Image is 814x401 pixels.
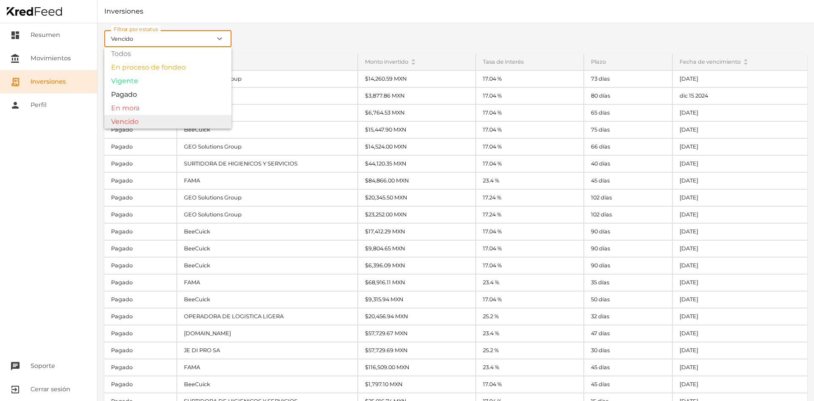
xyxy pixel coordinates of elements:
[177,88,357,104] div: BeeCuick
[584,88,672,104] div: 80 días
[476,359,583,376] div: 23.4 %
[476,308,583,325] div: 25.2 %
[10,384,20,395] i: exit_to_app
[358,122,475,138] div: $15,447.90 MXN
[476,88,583,104] div: 17.04 %
[673,71,807,87] div: [DATE]
[358,342,475,359] div: $57,729.69 MXN
[177,325,357,342] div: [DOMAIN_NAME]
[10,100,20,110] i: person
[476,292,583,308] div: 17.04 %
[7,7,62,16] img: Home
[476,325,583,342] div: 23.4 %
[673,241,807,257] div: [DATE]
[673,156,807,172] div: [DATE]
[584,173,672,189] div: 45 días
[476,241,583,257] div: 17.04 %
[104,122,176,138] div: Pagado
[104,190,176,206] div: Pagado
[476,342,583,359] div: 25.2 %
[104,342,176,359] div: Pagado
[584,105,672,121] div: 65 días
[358,325,475,342] div: $57,729.67 MXN
[584,258,672,274] div: 90 días
[104,308,176,325] div: Pagado
[673,105,807,121] div: [DATE]
[673,325,807,342] div: [DATE]
[476,173,583,189] div: 23.4 %
[104,173,176,189] div: Pagado
[584,275,672,291] div: 35 días
[104,156,176,172] div: Pagado
[177,190,357,206] div: GEO Solutions Group
[177,207,357,223] div: GEO Solutions Group
[673,258,807,274] div: [DATE]
[177,139,357,155] div: GEO Solutions Group
[177,292,357,308] div: BeeCuick
[673,292,807,308] div: [DATE]
[476,224,583,240] div: 17.04 %
[584,139,672,155] div: 66 días
[673,207,807,223] div: [DATE]
[177,258,357,274] div: BeeCuick
[476,376,583,393] div: 17.04 %
[358,190,475,206] div: $20,345.50 MXN
[104,139,176,155] div: Pagado
[177,275,357,291] div: FAMA
[584,241,672,257] div: 90 días
[673,359,807,376] div: [DATE]
[10,53,20,64] i: account_balance
[476,258,583,274] div: 17.04 %
[104,275,176,291] div: Pagado
[673,190,807,206] div: [DATE]
[104,325,176,342] div: Pagado
[673,88,807,104] div: dic 15 2024
[104,115,231,129] li: Vencido
[673,139,807,155] div: [DATE]
[358,105,475,121] div: $6,764.53 MXN
[104,224,176,240] div: Pagado
[673,275,807,291] div: [DATE]
[358,241,475,257] div: $9,804.65 MXN
[104,74,231,88] li: Vigente
[177,241,357,257] div: BeeCuick
[177,122,357,138] div: BeeCuick
[358,71,475,87] div: $14,260.59 MXN
[104,359,176,376] div: Pagado
[104,258,176,274] div: Pagado
[584,54,672,70] div: Plazo
[584,292,672,308] div: 50 días
[584,325,672,342] div: 47 días
[584,156,672,172] div: 40 días
[476,207,583,223] div: 17.24 %
[358,258,475,274] div: $6,396.09 MXN
[358,139,475,155] div: $14,524.00 MXN
[584,190,672,206] div: 102 días
[10,77,20,87] i: receipt_long
[358,292,475,308] div: $9,315.94 MXN
[358,376,475,393] div: $1,797.10 MXN
[177,224,357,240] div: BeeCuick
[104,47,231,61] li: Todos
[10,361,20,371] i: chat
[744,62,747,65] i: arrow_drop_down
[476,71,583,87] div: 17.04 %
[358,88,475,104] div: $3,877.86 MXN
[476,122,583,138] div: 17.04 %
[673,122,807,138] div: [DATE]
[584,122,672,138] div: 75 días
[358,359,475,376] div: $116,509.00 MXN
[584,207,672,223] div: 102 días
[584,224,672,240] div: 90 días
[476,190,583,206] div: 17.24 %
[10,30,20,40] i: dashboard
[104,101,231,115] li: En mora
[177,71,357,87] div: GEO Solutions Group
[104,61,231,74] li: En proceso de fondeo
[476,156,583,172] div: 17.04 %
[476,139,583,155] div: 17.04 %
[358,54,475,70] div: Monto invertido
[177,376,357,393] div: BeeCuick
[584,376,672,393] div: 45 días
[177,156,357,172] div: SURTIDORA DE HIGIENICOS Y SERVICIOS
